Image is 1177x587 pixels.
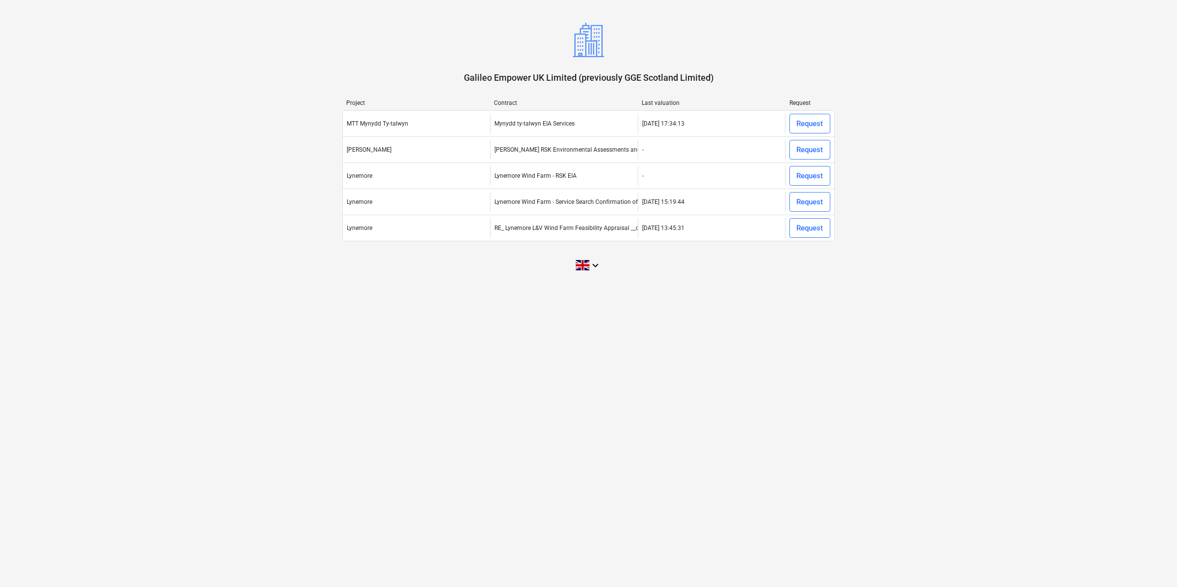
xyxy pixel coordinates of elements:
div: Request [796,143,823,156]
div: Request [796,196,823,208]
div: Lynemore [347,225,372,231]
div: Contract [494,99,634,106]
div: [PERSON_NAME] [347,146,392,153]
div: Lynemore Wind Farm - RSK EIA [494,172,577,179]
div: [DATE] 13:45:31 [642,225,685,231]
button: Request [789,114,830,133]
div: [PERSON_NAME] RSK Environmental Assessments and Planning [494,146,666,153]
div: Lynemore [347,198,372,205]
div: MTT Mynydd Ty-talwyn [347,120,408,127]
div: RE_ Lynemore L&V Wind Farm Feasibility Appraisal __costs__.msg [494,225,668,231]
p: Galileo Empower UK Limited (previously GGE Scotland Limited) [464,72,714,84]
div: Lynemore [347,172,372,179]
div: [DATE] 17:34:13 [642,120,685,127]
button: Request [789,140,830,160]
div: - [642,146,644,153]
div: Request [796,117,823,130]
div: Lynemore Wind Farm - Service Search Confirmation of Costs__.msg [494,198,673,205]
button: Request [789,166,830,186]
i: keyboard_arrow_down [589,260,601,271]
div: Request [789,99,831,106]
div: Last valuation [642,99,782,106]
div: Request [796,222,823,234]
button: Request [789,218,830,238]
div: - [642,172,644,179]
div: Request [796,169,823,182]
div: [DATE] 15:19:44 [642,198,685,205]
button: Request [789,192,830,212]
div: Mynydd ty-talwyn EIA Services [494,120,575,127]
div: Project [346,99,486,106]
